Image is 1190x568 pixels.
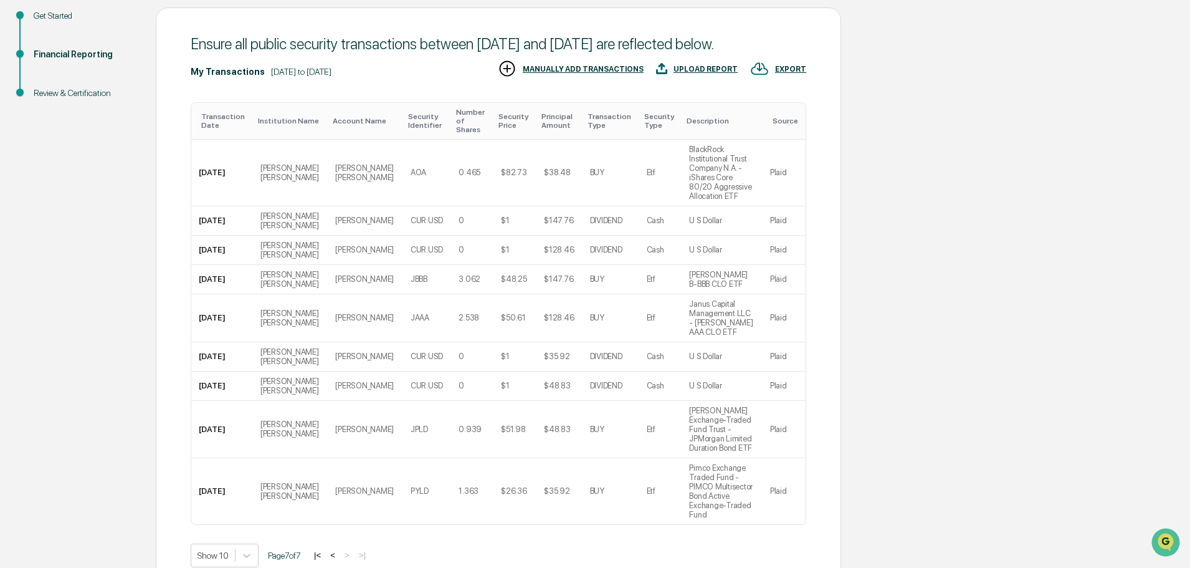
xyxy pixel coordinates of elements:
[763,458,806,524] td: Plaid
[763,236,806,265] td: Plaid
[411,245,443,254] div: CUR:USD
[763,342,806,372] td: Plaid
[191,401,253,458] td: [DATE]
[1150,527,1184,561] iframe: Open customer support
[775,65,806,74] div: EXPORT
[763,294,806,342] td: Plaid
[103,157,155,170] span: Attestations
[456,108,488,134] div: Toggle SortBy
[590,352,622,361] div: DIVIDEND
[544,274,573,284] div: $147.76
[544,245,574,254] div: $128.46
[191,265,253,294] td: [DATE]
[260,347,320,366] div: [PERSON_NAME] [PERSON_NAME]
[191,236,253,265] td: [DATE]
[541,112,578,130] div: Toggle SortBy
[501,352,509,361] div: $1
[647,352,664,361] div: Cash
[689,463,754,519] div: Pimco Exchange Traded Fund - PIMCO Multisector Bond Active Exchange-Traded Fund
[501,486,526,496] div: $26.36
[459,425,482,434] div: 0.939
[501,313,525,322] div: $50.61
[689,145,754,201] div: BlackRock Institutional Trust Company N.A. - iShares Core 80/20 Aggressive Allocation ETF
[647,245,664,254] div: Cash
[25,181,79,193] span: Data Lookup
[674,65,738,74] div: UPLOAD REPORT
[501,216,509,225] div: $1
[268,551,301,561] span: Page 7 of 7
[411,274,427,284] div: JBBB
[459,274,480,284] div: 3.062
[501,425,525,434] div: $51.98
[191,458,253,524] td: [DATE]
[647,381,664,390] div: Cash
[459,352,464,361] div: 0
[328,236,402,265] td: [PERSON_NAME]
[498,59,516,78] img: MANUALLY ADD TRANSACTIONS
[501,274,526,284] div: $48.25
[544,425,570,434] div: $48.83
[7,152,85,175] a: 🖐️Preclearance
[590,216,622,225] div: DIVIDEND
[647,486,655,496] div: Etf
[501,381,509,390] div: $1
[411,486,429,496] div: PYLD
[34,48,136,61] div: Financial Reporting
[310,550,325,561] button: |<
[328,458,402,524] td: [PERSON_NAME]
[763,372,806,401] td: Plaid
[544,168,570,177] div: $38.48
[689,299,754,337] div: Janus Capital Management LLC - [PERSON_NAME] AAA CLO ETF
[34,9,136,22] div: Get Started
[201,112,248,130] div: Toggle SortBy
[328,401,402,458] td: [PERSON_NAME]
[590,168,604,177] div: BUY
[459,168,480,177] div: 0.465
[355,550,369,561] button: >|
[258,117,323,125] div: Toggle SortBy
[647,168,655,177] div: Etf
[689,381,721,390] div: U S Dollar
[656,59,667,78] img: UPLOAD REPORT
[689,352,721,361] div: U S Dollar
[191,140,253,206] td: [DATE]
[42,108,158,118] div: We're available if you need us!
[191,206,253,236] td: [DATE]
[459,313,479,322] div: 2.538
[459,486,478,496] div: 1.363
[763,401,806,458] td: Plaid
[328,372,402,401] td: [PERSON_NAME]
[544,381,570,390] div: $48.83
[260,482,320,501] div: [PERSON_NAME] [PERSON_NAME]
[411,313,429,322] div: JAAA
[12,26,227,46] p: How can we help?
[544,313,574,322] div: $128.46
[501,168,526,177] div: $82.73
[88,211,151,221] a: Powered byPylon
[647,425,655,434] div: Etf
[12,95,35,118] img: 1746055101610-c473b297-6a78-478c-a979-82029cc54cd1
[12,182,22,192] div: 🔎
[590,486,604,496] div: BUY
[260,163,320,182] div: [PERSON_NAME] [PERSON_NAME]
[459,245,464,254] div: 0
[647,313,655,322] div: Etf
[689,216,721,225] div: U S Dollar
[750,59,769,78] img: EXPORT
[544,216,573,225] div: $147.76
[191,342,253,372] td: [DATE]
[326,550,339,561] button: <
[328,265,402,294] td: [PERSON_NAME]
[212,99,227,114] button: Start new chat
[590,381,622,390] div: DIVIDEND
[590,425,604,434] div: BUY
[689,406,754,453] div: [PERSON_NAME] Exchange-Traded Fund Trust - JPMorgan Limited Duration Bond ETF
[191,372,253,401] td: [DATE]
[763,265,806,294] td: Plaid
[590,245,622,254] div: DIVIDEND
[12,158,22,168] div: 🖐️
[590,274,604,284] div: BUY
[687,117,757,125] div: Toggle SortBy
